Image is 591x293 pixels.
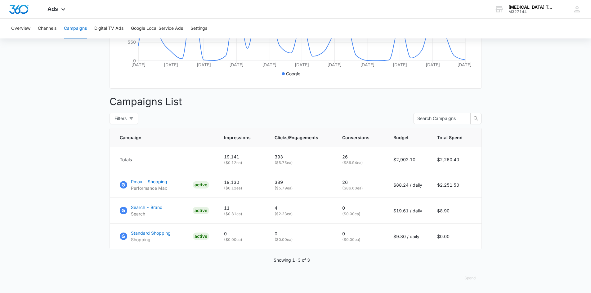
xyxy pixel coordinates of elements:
[393,207,422,214] p: $19.61 / daily
[342,134,369,141] span: Conversions
[470,113,481,124] button: search
[94,19,123,38] button: Digital TV Ads
[224,160,260,166] p: ( $0.12 ea)
[131,62,146,67] tspan: [DATE]
[133,58,136,63] tspan: 0
[425,62,440,67] tspan: [DATE]
[430,198,481,224] td: $8.90
[224,179,260,185] p: 19,130
[224,230,260,237] p: 0
[393,156,422,163] p: $2,902.10
[275,153,327,160] p: 393
[430,172,481,198] td: $2,251.50
[275,205,327,211] p: 4
[457,62,472,67] tspan: [DATE]
[120,156,209,163] div: Totals
[120,204,209,217] a: Google AdsSearch - BrandSearchACTIVE
[224,185,260,191] p: ( $0.12 ea)
[295,62,309,67] tspan: [DATE]
[190,19,207,38] button: Settings
[417,115,462,122] input: Search Campaigns
[114,115,127,122] span: Filters
[120,181,127,189] img: Google Ads
[471,116,481,121] span: search
[120,178,209,191] a: Google AdsPmax - ShoppingPerformance MaxACTIVE
[120,207,127,214] img: Google Ads
[275,160,327,166] p: ( $5.75 ea)
[11,19,30,38] button: Overview
[437,134,463,141] span: Total Spend
[342,160,378,166] p: ( $86.94 ea)
[275,237,327,242] p: ( $0.00 ea)
[164,62,178,67] tspan: [DATE]
[342,205,378,211] p: 0
[224,211,260,217] p: ( $0.81 ea)
[508,5,554,10] div: account name
[508,10,554,14] div: account id
[131,211,163,217] p: Search
[131,230,171,236] p: Standard Shopping
[360,62,374,67] tspan: [DATE]
[229,62,244,67] tspan: [DATE]
[47,6,58,12] span: Ads
[131,236,171,243] p: Shopping
[286,70,300,77] p: Google
[393,233,422,240] p: $9.80 / daily
[131,19,183,38] button: Google Local Service Ads
[458,271,482,286] button: Spend
[393,182,422,188] p: $88.24 / daily
[120,230,209,243] a: Google AdsStandard ShoppingShoppingACTIVE
[110,94,482,109] p: Campaigns List
[128,39,136,45] tspan: 550
[224,205,260,211] p: 11
[224,134,251,141] span: Impressions
[342,185,378,191] p: ( $86.60 ea)
[224,153,260,160] p: 19,141
[38,19,56,38] button: Channels
[196,62,211,67] tspan: [DATE]
[131,178,167,185] p: Pmax - Shopping
[275,211,327,217] p: ( $2.23 ea)
[274,257,310,263] p: Showing 1-3 of 3
[64,19,87,38] button: Campaigns
[275,185,327,191] p: ( $5.79 ea)
[275,179,327,185] p: 389
[342,211,378,217] p: ( $0.00 ea)
[275,230,327,237] p: 0
[342,230,378,237] p: 0
[193,207,209,214] div: ACTIVE
[193,233,209,240] div: ACTIVE
[430,224,481,249] td: $0.00
[120,134,200,141] span: Campaign
[131,204,163,211] p: Search - Brand
[262,62,276,67] tspan: [DATE]
[393,134,413,141] span: Budget
[120,233,127,240] img: Google Ads
[342,237,378,242] p: ( $0.00 ea)
[110,113,138,124] button: Filters
[224,237,260,242] p: ( $0.00 ea)
[342,179,378,185] p: 26
[327,62,342,67] tspan: [DATE]
[193,181,209,189] div: ACTIVE
[342,153,378,160] p: 26
[393,62,407,67] tspan: [DATE]
[430,147,481,172] td: $2,260.40
[131,185,167,191] p: Performance Max
[275,134,318,141] span: Clicks/Engagements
